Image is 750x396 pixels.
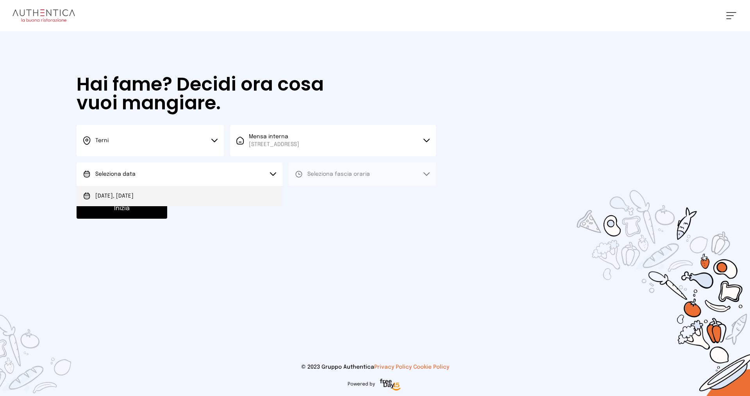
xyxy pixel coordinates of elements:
[289,162,436,186] button: Seleziona fascia oraria
[77,198,167,219] button: Inizia
[413,364,449,370] a: Cookie Policy
[77,162,282,186] button: Seleziona data
[95,192,134,200] span: [DATE], [DATE]
[12,363,737,371] p: © 2023 Gruppo Authentica
[348,381,375,387] span: Powered by
[374,364,412,370] a: Privacy Policy
[378,377,403,393] img: logo-freeday.3e08031.png
[307,171,370,177] span: Seleziona fascia oraria
[95,171,136,177] span: Seleziona data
